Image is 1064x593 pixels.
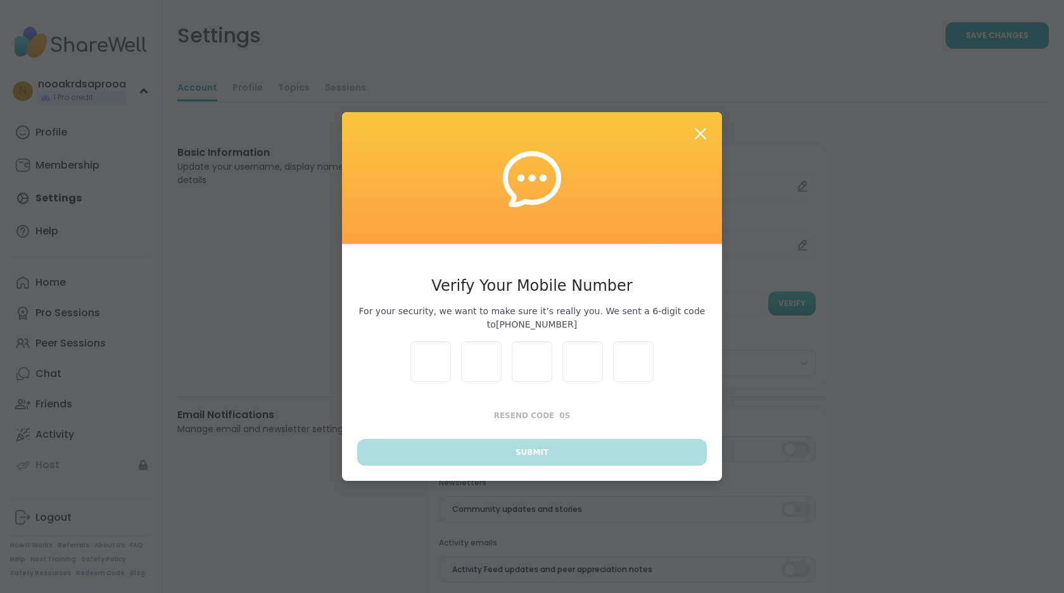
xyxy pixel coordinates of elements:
[357,402,707,429] button: Resend Code0s
[357,305,707,331] span: For your security, we want to make sure it’s really you. We sent a 6-digit code to [PHONE_NUMBER]
[516,447,548,458] span: Submit
[357,274,707,297] h3: Verify Your Mobile Number
[357,439,707,466] button: Submit
[494,411,555,420] span: Resend Code
[559,411,570,420] span: 0 s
